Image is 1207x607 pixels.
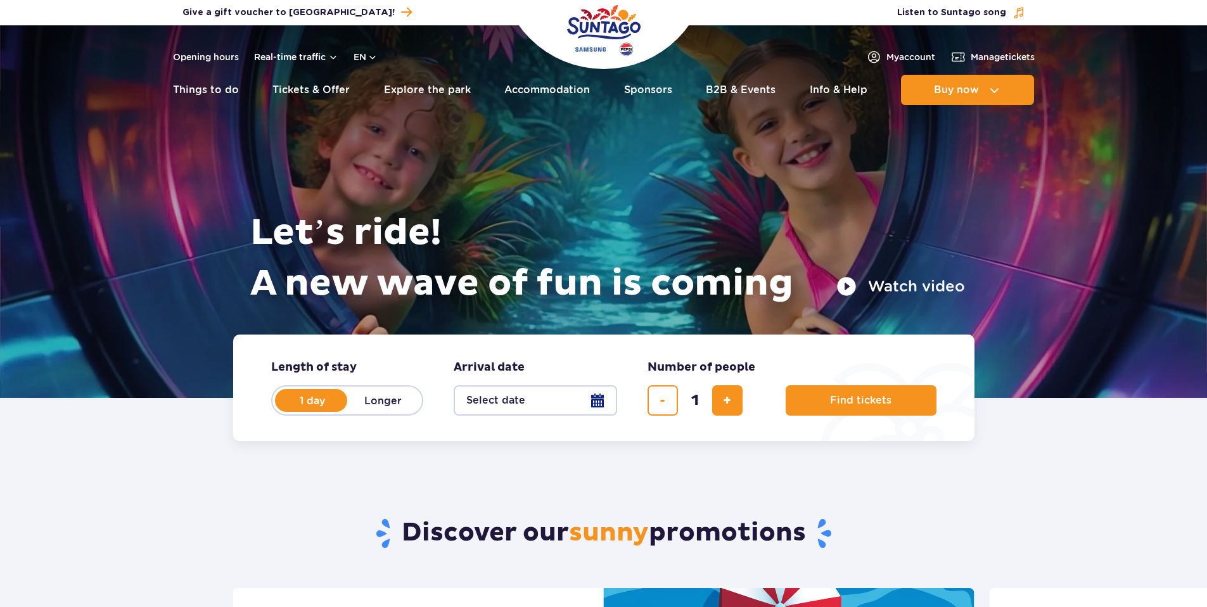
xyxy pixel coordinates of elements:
[680,385,710,416] input: number of tickets
[897,6,1025,19] button: Listen to Suntago song
[271,360,357,375] span: Length of stay
[786,385,936,416] button: Find tickets
[454,385,617,416] button: Select date
[950,49,1035,65] a: Managetickets
[569,517,649,549] span: sunny
[901,75,1034,105] button: Buy now
[712,385,743,416] button: add ticket
[272,75,350,105] a: Tickets & Offer
[648,385,678,416] button: remove ticket
[706,75,776,105] a: B2B & Events
[934,84,979,96] span: Buy now
[384,75,471,105] a: Explore the park
[233,335,974,441] form: Planning your visit to Park of Poland
[182,6,395,19] span: Give a gift voucher to [GEOGRAPHIC_DATA]!
[250,208,965,309] h1: Let’s ride! A new wave of fun is coming
[233,517,974,550] h2: Discover our promotions
[182,4,412,21] a: Give a gift voucher to [GEOGRAPHIC_DATA]!
[504,75,590,105] a: Accommodation
[830,395,891,406] span: Find tickets
[836,276,965,297] button: Watch video
[254,52,338,62] button: Real-time traffic
[866,49,935,65] a: Myaccount
[347,387,419,414] label: Longer
[173,51,239,63] a: Opening hours
[454,360,525,375] span: Arrival date
[173,75,239,105] a: Things to do
[624,75,672,105] a: Sponsors
[810,75,867,105] a: Info & Help
[971,51,1035,63] span: Manage tickets
[276,387,348,414] label: 1 day
[648,360,755,375] span: Number of people
[897,6,1006,19] span: Listen to Suntago song
[354,51,378,63] button: en
[886,51,935,63] span: My account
